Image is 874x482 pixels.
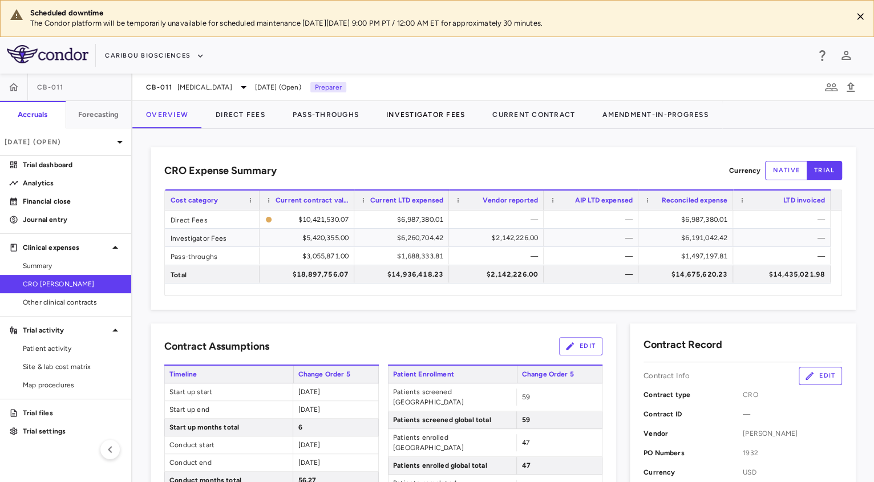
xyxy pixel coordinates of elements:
button: Edit [799,367,842,385]
p: Contract ID [644,409,743,419]
div: $1,688,333.81 [365,247,443,265]
p: Currency [729,165,760,176]
p: Contract Info [644,371,690,381]
p: Journal entry [23,214,122,225]
span: Start up start [165,383,293,400]
div: $6,191,042.42 [649,229,727,247]
p: Trial dashboard [23,160,122,170]
span: Reconciled expense [661,196,727,204]
span: [PERSON_NAME] [743,428,842,439]
span: [DATE] [298,406,320,414]
span: CRO [PERSON_NAME] [23,279,122,289]
span: Patients screened global total [389,411,516,428]
p: Preparer [310,82,346,92]
span: Conduct end [165,454,293,471]
span: Vendor reported [483,196,538,204]
p: Contract type [644,390,743,400]
div: $18,897,756.07 [270,265,349,283]
span: Change Order 5 [293,366,379,383]
button: Direct Fees [202,101,279,128]
span: 47 [521,461,530,469]
button: Amendment-In-Progress [589,101,722,128]
span: Start up months total [165,419,293,436]
span: 1932 [743,448,842,458]
div: Total [165,265,260,283]
div: $2,142,226.00 [459,265,538,283]
div: $14,675,620.23 [649,265,727,283]
p: Vendor [644,428,743,439]
span: Current contract value [276,196,349,204]
span: [DATE] [298,388,320,396]
div: Scheduled downtime [30,8,843,18]
span: [DATE] (Open) [255,82,301,92]
h6: CRO Expense Summary [164,163,277,179]
span: USD [743,467,842,477]
span: Other clinical contracts [23,297,122,307]
div: $3,055,871.00 [270,247,349,265]
p: Analytics [23,178,122,188]
span: The contract record and uploaded budget values do not match. Please review the contract record an... [265,211,349,228]
button: native [765,161,807,180]
div: Investigator Fees [165,229,260,246]
span: LTD invoiced [783,196,825,204]
button: Close [852,8,869,25]
button: trial [807,161,842,180]
div: — [743,210,825,229]
span: — [743,409,842,419]
h6: Contract Assumptions [164,339,269,354]
p: Trial settings [23,426,122,436]
button: Current Contract [479,101,589,128]
span: [DATE] [298,459,320,467]
p: Trial files [23,408,122,418]
span: Current LTD expensed [370,196,443,204]
div: $6,987,380.01 [649,210,727,229]
p: Currency [644,467,743,477]
h6: Accruals [18,110,47,120]
div: $5,420,355.00 [270,229,349,247]
div: — [554,265,633,283]
span: 59 [521,416,529,424]
span: CB-011 [146,83,173,92]
button: Investigator Fees [373,101,479,128]
span: CRO [743,390,842,400]
span: Patient Enrollment [388,366,517,383]
button: Overview [132,101,202,128]
div: $14,435,021.98 [743,265,825,283]
div: — [554,229,633,247]
span: Site & lab cost matrix [23,362,122,372]
div: — [743,247,825,265]
span: 59 [521,393,529,401]
p: The Condor platform will be temporarily unavailable for scheduled maintenance [DATE][DATE] 9:00 P... [30,18,843,29]
div: $14,936,418.23 [365,265,443,283]
span: [MEDICAL_DATA] [177,82,232,92]
span: [DATE] [298,441,320,449]
span: Change Order 5 [517,366,602,383]
span: Map procedures [23,380,122,390]
span: Patients enrolled global total [389,457,516,474]
span: CB-011 [37,83,64,92]
div: — [459,210,538,229]
button: Edit [559,337,602,355]
div: $6,987,380.01 [365,210,443,229]
span: Timeline [164,366,293,383]
div: $10,421,530.07 [277,210,349,229]
h6: Forecasting [78,110,119,120]
button: Pass-Throughs [279,101,373,128]
div: — [743,229,825,247]
p: [DATE] (Open) [5,137,113,147]
img: logo-full-SnFGN8VE.png [7,45,88,63]
div: $2,142,226.00 [459,229,538,247]
div: $6,260,704.42 [365,229,443,247]
span: 6 [298,423,302,431]
p: Financial close [23,196,122,206]
span: Cost category [171,196,218,204]
span: Start up end [165,401,293,418]
span: AIP LTD expensed [575,196,633,204]
div: — [554,247,633,265]
p: Clinical expenses [23,242,108,253]
div: — [554,210,633,229]
div: $1,497,197.81 [649,247,727,265]
p: Trial activity [23,325,108,335]
div: Direct Fees [165,210,260,228]
div: — [459,247,538,265]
